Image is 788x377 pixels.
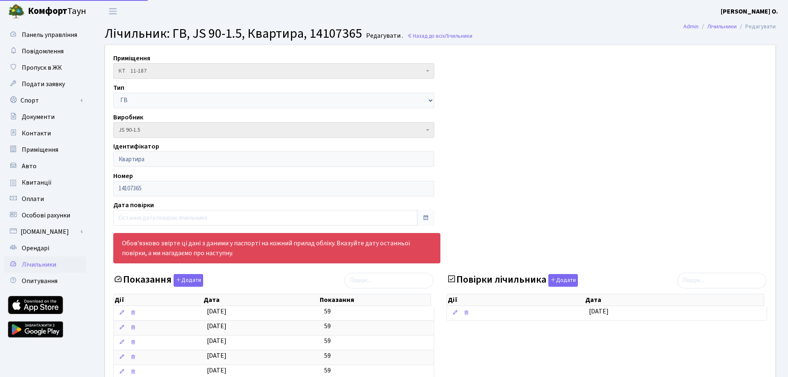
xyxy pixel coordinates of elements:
span: 59 [324,322,331,331]
input: Пошук... [677,273,766,288]
span: 59 [324,351,331,360]
a: Документи [4,109,86,125]
li: Редагувати [737,22,776,31]
input: Наприклад: Коридор [113,151,434,167]
span: Повідомлення [22,47,64,56]
span: [DATE] [207,336,227,345]
span: Документи [22,112,55,121]
a: Контакти [4,125,86,142]
span: [DATE] [207,307,227,316]
span: Контакти [22,129,51,138]
button: Переключити навігацію [103,5,123,18]
a: Лічильники [4,256,86,273]
th: Дії [114,294,203,306]
a: Додати [172,272,203,287]
a: Авто [4,158,86,174]
input: Остання дата повірки лічильника [113,210,417,226]
label: Повірки лічильника [447,274,578,287]
span: JS 90-1.5 [113,122,434,138]
span: Квитанції [22,178,52,187]
a: Пропуск в ЖК [4,59,86,76]
button: Показання [174,274,203,287]
span: 59 [324,366,331,375]
label: Дата повірки [113,200,154,210]
label: Ідентифікатор [113,142,159,151]
nav: breadcrumb [671,18,788,35]
span: Панель управління [22,30,77,39]
span: Пропуск в ЖК [22,63,62,72]
span: Опитування [22,276,57,286]
a: [PERSON_NAME] О. [721,7,778,16]
input: Номер лічильника, дивіться у своєму паспорті до лічильника [113,181,434,196]
a: [DOMAIN_NAME] [4,224,86,240]
label: Номер [113,171,133,181]
span: Приміщення [22,145,58,154]
a: Admin [683,22,699,31]
label: Показання [113,274,203,287]
span: 59 [324,307,331,316]
a: Панель управління [4,27,86,43]
span: Таун [28,5,86,18]
span: [DATE] [207,322,227,331]
a: Назад до всіхЛічильники [407,32,472,40]
span: КТ 11-187 [119,67,424,75]
label: Тип [113,83,124,93]
span: Лічильники [22,260,56,269]
label: Виробник [113,112,143,122]
span: Лічильник: ГВ, JS 90-1.5, Квартира, 14107365 [105,24,362,43]
span: Авто [22,162,37,171]
span: Лічильники [445,32,472,40]
b: Комфорт [28,5,67,18]
small: Редагувати . [364,32,403,40]
div: Обов’язково звірте ці дані з даними у паспорті на кожний прилад обліку. Вказуйте дату останньої п... [113,233,440,263]
span: Оплати [22,194,44,203]
span: Особові рахунки [22,211,70,220]
th: Дата [203,294,319,306]
label: Приміщення [113,53,150,63]
span: 59 [324,336,331,345]
span: Подати заявку [22,80,65,89]
a: Подати заявку [4,76,86,92]
th: Показання [319,294,431,306]
span: КТ 11-187 [113,63,434,79]
span: JS 90-1.5 [119,126,424,134]
a: Приміщення [4,142,86,158]
span: Орендарі [22,244,49,253]
a: Додати [546,272,578,287]
input: Пошук... [344,273,433,288]
a: Квитанції [4,174,86,191]
a: Спорт [4,92,86,109]
span: [DATE] [589,307,609,316]
a: Орендарі [4,240,86,256]
img: logo.png [8,3,25,20]
a: Лічильники [707,22,737,31]
span: [DATE] [207,351,227,360]
span: [DATE] [207,366,227,375]
button: Повірки лічильника [548,274,578,287]
a: Оплати [4,191,86,207]
th: Дії [447,294,584,306]
a: Повідомлення [4,43,86,59]
a: Особові рахунки [4,207,86,224]
th: Дата [584,294,764,306]
a: Опитування [4,273,86,289]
